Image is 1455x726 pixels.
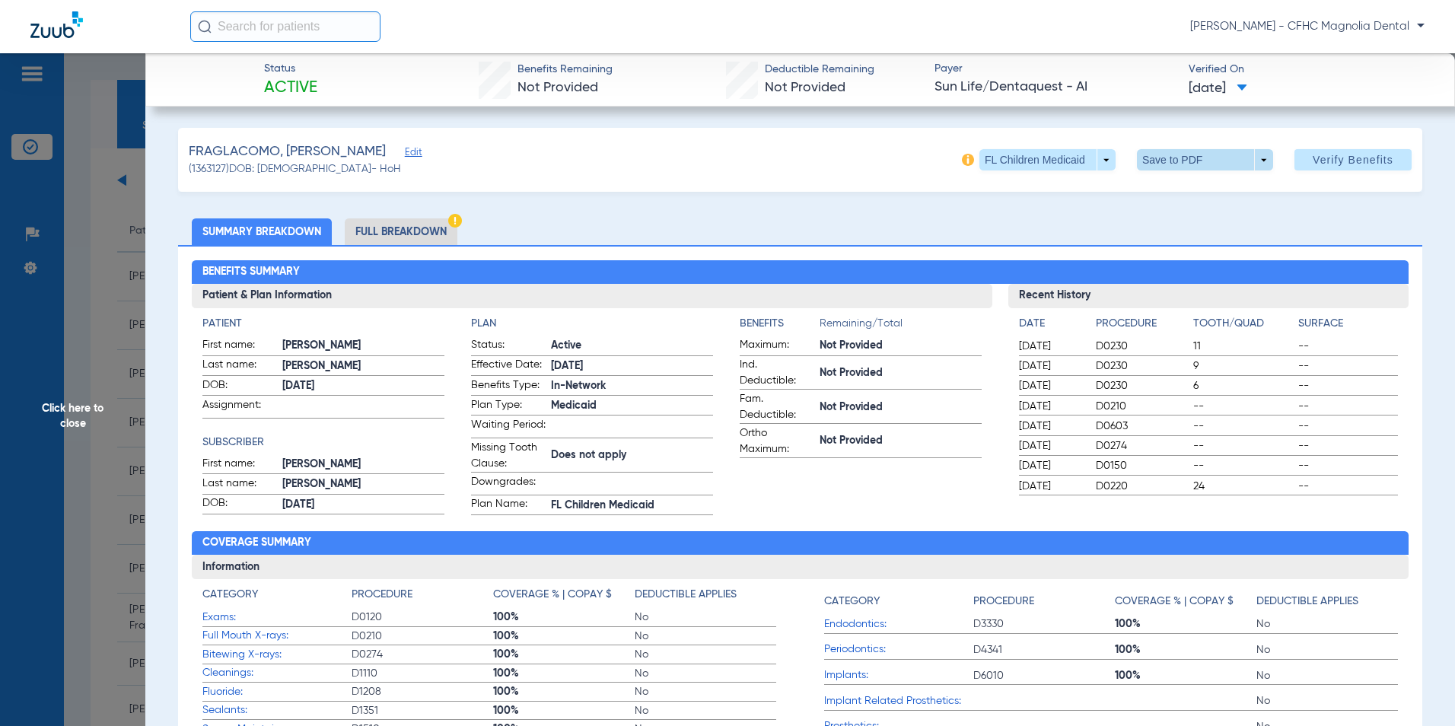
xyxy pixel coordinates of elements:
input: Search for patients [190,11,380,42]
span: -- [1298,399,1398,414]
img: info-icon [962,154,974,166]
span: Downgrades: [471,474,546,495]
span: Benefits Type: [471,377,546,396]
h4: Deductible Applies [1256,594,1358,610]
h4: Surface [1298,316,1398,332]
h4: Coverage % | Copay $ [1115,594,1234,610]
span: D4341 [973,642,1115,658]
app-breakdown-title: Procedure [352,587,493,608]
span: D0603 [1096,419,1188,434]
span: Benefits Remaining [517,62,613,78]
img: Zuub Logo [30,11,83,38]
app-breakdown-title: Coverage % | Copay $ [493,587,635,608]
span: Active [264,78,317,99]
span: [DATE] [1019,419,1083,434]
h4: Procedure [1096,316,1188,332]
span: Edit [405,147,419,161]
h4: Deductible Applies [635,587,737,603]
app-breakdown-title: Tooth/Quad [1193,316,1293,337]
span: 100% [1115,642,1256,658]
button: Verify Benefits [1294,149,1412,170]
button: FL Children Medicaid [979,149,1116,170]
span: [DATE] [1019,458,1083,473]
h4: Procedure [973,594,1034,610]
span: 100% [493,703,635,718]
span: 24 [1193,479,1293,494]
app-breakdown-title: Subscriber [202,435,444,451]
span: No [635,610,776,625]
span: (1363127) DOB: [DEMOGRAPHIC_DATA] - HoH [189,161,401,177]
span: 11 [1193,339,1293,354]
span: DOB: [202,495,277,514]
h4: Benefits [740,316,820,332]
span: Plan Type: [471,397,546,416]
span: 100% [1115,668,1256,683]
app-breakdown-title: Deductible Applies [1256,587,1398,615]
app-breakdown-title: Procedure [1096,316,1188,337]
span: Not Provided [517,81,598,94]
span: First name: [202,337,277,355]
span: D1110 [352,666,493,681]
span: D0120 [352,610,493,625]
span: In-Network [551,378,713,394]
span: [DATE] [1189,79,1247,98]
span: -- [1298,419,1398,434]
span: Status: [471,337,546,355]
span: Missing Tooth Clause: [471,440,546,472]
iframe: Chat Widget [1379,653,1455,726]
span: No [635,684,776,699]
span: Deductible Remaining [765,62,874,78]
span: [PERSON_NAME] [282,358,444,374]
span: D1351 [352,703,493,718]
span: Periodontics: [824,642,973,658]
span: No [635,666,776,681]
span: -- [1193,419,1293,434]
span: Payer [934,61,1176,77]
span: 100% [493,610,635,625]
span: Fluoride: [202,684,352,700]
span: D0220 [1096,479,1188,494]
span: Sealants: [202,702,352,718]
span: 100% [493,666,635,681]
span: [PERSON_NAME] [282,338,444,354]
span: D0150 [1096,458,1188,473]
span: No [635,703,776,718]
span: Last name: [202,476,277,494]
span: No [1256,693,1398,708]
span: 100% [493,684,635,699]
button: Save to PDF [1137,149,1273,170]
span: Medicaid [551,398,713,414]
app-breakdown-title: Category [824,587,973,615]
app-breakdown-title: Category [202,587,352,608]
span: [DATE] [1019,339,1083,354]
h4: Patient [202,316,444,332]
span: -- [1298,339,1398,354]
span: Not Provided [820,338,982,354]
span: Waiting Period: [471,417,546,438]
h4: Procedure [352,587,412,603]
span: [DATE] [1019,438,1083,454]
h4: Plan [471,316,713,332]
h2: Coverage Summary [192,531,1409,556]
img: Search Icon [198,20,212,33]
span: -- [1193,399,1293,414]
h4: Date [1019,316,1083,332]
span: 100% [493,629,635,644]
span: Effective Date: [471,357,546,375]
span: Exams: [202,610,352,626]
app-breakdown-title: Deductible Applies [635,587,776,608]
app-breakdown-title: Coverage % | Copay $ [1115,587,1256,615]
span: D0274 [1096,438,1188,454]
span: -- [1193,458,1293,473]
h4: Tooth/Quad [1193,316,1293,332]
span: Not Provided [820,400,982,416]
app-breakdown-title: Date [1019,316,1083,337]
span: Implants: [824,667,973,683]
span: D1208 [352,684,493,699]
span: D0230 [1096,358,1188,374]
span: Implant Related Prosthetics: [824,693,973,709]
h4: Category [824,594,880,610]
span: Endodontics: [824,616,973,632]
span: [PERSON_NAME] [282,457,444,473]
span: Ortho Maximum: [740,425,814,457]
